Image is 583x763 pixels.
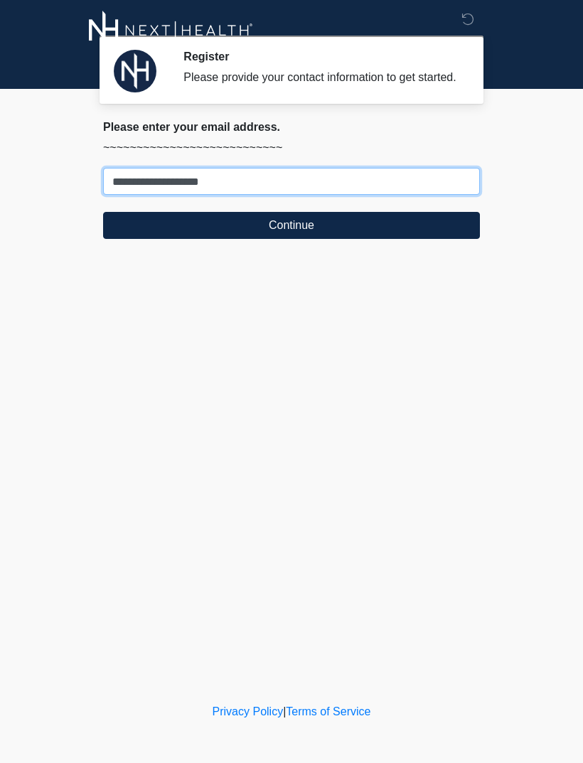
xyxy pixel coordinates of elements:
img: Next-Health Logo [89,11,253,50]
div: Please provide your contact information to get started. [183,69,459,86]
img: Agent Avatar [114,50,156,92]
a: Privacy Policy [213,705,284,717]
button: Continue [103,212,480,239]
h2: Please enter your email address. [103,120,480,134]
a: | [283,705,286,717]
p: ~~~~~~~~~~~~~~~~~~~~~~~~~~~ [103,139,480,156]
a: Terms of Service [286,705,370,717]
